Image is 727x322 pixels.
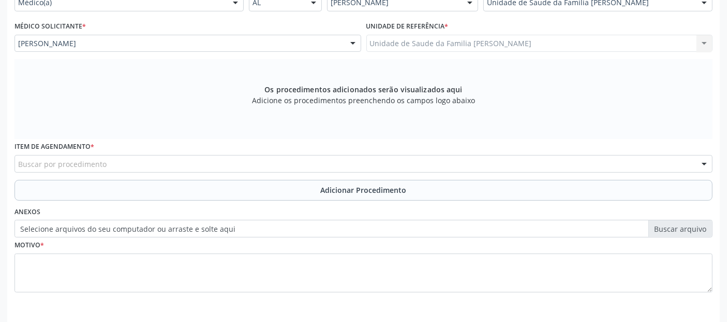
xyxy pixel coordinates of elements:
span: Adicionar Procedimento [321,185,407,195]
label: Médico Solicitante [14,19,86,35]
span: Adicione os procedimentos preenchendo os campos logo abaixo [252,95,475,106]
span: Buscar por procedimento [18,159,107,170]
label: Item de agendamento [14,139,94,155]
label: Unidade de referência [366,19,449,35]
label: Motivo [14,237,44,254]
span: [PERSON_NAME] [18,38,340,49]
button: Adicionar Procedimento [14,180,713,201]
span: Os procedimentos adicionados serão visualizados aqui [264,84,462,95]
label: Anexos [14,204,40,220]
